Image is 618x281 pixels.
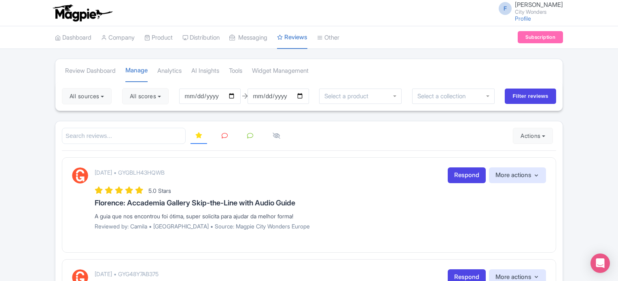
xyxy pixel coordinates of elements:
[277,26,307,49] a: Reviews
[122,88,169,104] button: All scores
[191,60,219,82] a: AI Insights
[157,60,182,82] a: Analytics
[515,15,531,22] a: Profile
[513,128,553,144] button: Actions
[252,60,309,82] a: Widget Management
[144,27,173,49] a: Product
[72,167,88,184] img: GetYourGuide Logo
[62,88,112,104] button: All sources
[125,59,148,82] a: Manage
[515,1,563,8] span: [PERSON_NAME]
[590,254,610,273] div: Open Intercom Messenger
[515,9,563,15] small: City Wonders
[229,60,242,82] a: Tools
[489,167,546,183] button: More actions
[494,2,563,15] a: F [PERSON_NAME] City Wonders
[182,27,220,49] a: Distribution
[499,2,512,15] span: F
[417,93,471,100] input: Select a collection
[324,93,373,100] input: Select a product
[317,27,339,49] a: Other
[95,168,165,177] p: [DATE] • GYGBLH43HQWB
[95,212,546,220] div: A guia que nos encontrou foi ótima, super solicita para ajudar da melhor forma!
[229,27,267,49] a: Messaging
[518,31,563,43] a: Subscription
[448,167,486,183] a: Respond
[101,27,135,49] a: Company
[51,4,114,22] img: logo-ab69f6fb50320c5b225c76a69d11143b.png
[505,89,556,104] input: Filter reviews
[95,270,159,278] p: [DATE] • GYG48Y7AB375
[148,187,171,194] span: 5.0 Stars
[65,60,116,82] a: Review Dashboard
[55,27,91,49] a: Dashboard
[95,199,546,207] h3: Florence: Accademia Gallery Skip-the-Line with Audio Guide
[62,128,186,144] input: Search reviews...
[95,222,546,230] p: Reviewed by: Camila • [GEOGRAPHIC_DATA] • Source: Magpie City Wonders Europe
